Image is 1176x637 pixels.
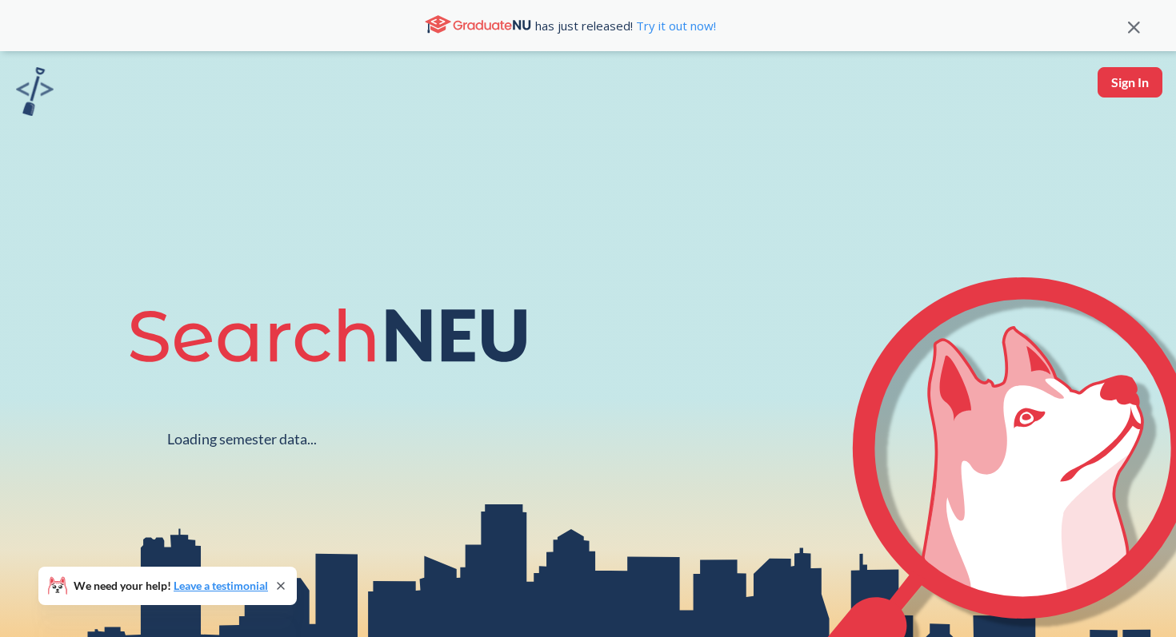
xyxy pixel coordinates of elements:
[167,430,317,448] div: Loading semester data...
[174,579,268,592] a: Leave a testimonial
[16,67,54,116] img: sandbox logo
[535,17,716,34] span: has just released!
[1098,67,1162,98] button: Sign In
[16,67,54,121] a: sandbox logo
[74,580,268,591] span: We need your help!
[633,18,716,34] a: Try it out now!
